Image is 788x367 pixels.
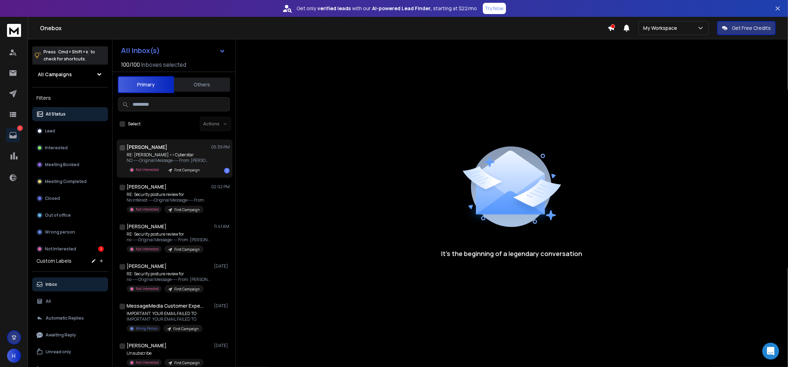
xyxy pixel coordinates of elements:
[46,299,51,304] p: All
[57,48,89,56] span: Cmd + Shift + k
[297,5,477,12] p: Get only with our starting at $22/mo
[32,158,108,172] button: Meeting Booked
[36,257,72,264] h3: Custom Labels
[98,246,104,252] div: 1
[7,349,21,363] button: H
[174,360,200,366] p: First Campaign
[45,196,60,201] p: Closed
[643,25,680,32] p: My Workspace
[732,25,771,32] p: Get Free Credits
[45,179,87,184] p: Meeting Completed
[38,71,72,78] h1: All Campaigns
[318,5,351,12] strong: verified leads
[45,246,76,252] p: Not Interested
[127,192,205,197] p: RE: Security posture review for
[372,5,432,12] strong: AI-powered Lead Finder,
[32,345,108,359] button: Unread only
[46,111,66,117] p: All Status
[32,124,108,138] button: Lead
[32,328,108,342] button: Awaiting Reply
[32,225,108,239] button: Wrong person
[32,277,108,291] button: Inbox
[141,60,186,69] h3: Inboxes selected
[121,60,140,69] span: 100 / 100
[174,77,230,92] button: Others
[136,247,159,252] p: Not Interested
[127,271,211,277] p: RE: Security posture review for
[214,343,230,348] p: [DATE]
[121,47,160,54] h1: All Inbox(s)
[32,107,108,121] button: All Status
[127,197,205,203] p: No interest -----Original Message----- From:
[127,350,204,356] p: Unsubscribe
[6,128,20,142] a: 1
[32,311,108,325] button: Automatic Replies
[483,3,506,14] button: Try Now
[136,207,159,212] p: Not Interested
[136,286,159,291] p: Not Interested
[32,141,108,155] button: Interested
[32,242,108,256] button: Not Interested1
[211,184,230,190] p: 02:02 PM
[45,128,55,134] p: Lead
[762,343,779,360] div: Open Intercom Messenger
[127,152,211,158] p: RE: [PERSON_NAME] <> Cyberstar
[32,208,108,222] button: Out of office
[127,158,211,163] p: NO -----Original Message----- From: [PERSON_NAME]
[127,316,203,322] p: IMPORTANT: YOUR EMAIL FAILED TO
[127,342,167,349] h1: [PERSON_NAME]
[17,125,23,131] p: 1
[7,24,21,37] img: logo
[45,162,79,168] p: Meeting Booked
[128,121,141,127] label: Select
[174,287,200,292] p: First Campaign
[32,191,108,205] button: Closed
[45,212,71,218] p: Out of office
[214,263,230,269] p: [DATE]
[717,21,776,35] button: Get Free Credits
[45,229,75,235] p: Wrong person
[127,237,211,243] p: no -----Original Message----- From: [PERSON_NAME]
[127,183,167,190] h1: [PERSON_NAME]
[115,44,231,58] button: All Inbox(s)
[174,207,200,212] p: First Campaign
[442,249,582,258] p: It’s the beginning of a legendary conversation
[127,277,211,282] p: no -----Original Message----- From: [PERSON_NAME]
[45,145,68,151] p: Interested
[173,326,198,332] p: First Campaign
[46,349,71,355] p: Unread only
[32,294,108,308] button: All
[46,332,76,338] p: Awaiting Reply
[214,303,230,309] p: [DATE]
[211,144,230,150] p: 05:39 PM
[127,231,211,237] p: RE: Security posture review for
[32,67,108,81] button: All Campaigns
[136,360,159,365] p: Not Interested
[127,223,167,230] h1: [PERSON_NAME]
[46,315,84,321] p: Automatic Replies
[32,93,108,103] h3: Filters
[174,168,200,173] p: First Campaign
[43,48,95,63] p: Press to check for shortcuts.
[127,302,204,309] h1: MessageMedia Customer Experience
[174,247,200,252] p: First Campaign
[40,24,608,32] h1: Onebox
[136,326,158,331] p: Wrong Person
[214,224,230,229] p: 11:41 AM
[46,282,57,287] p: Inbox
[118,76,174,93] button: Primary
[32,175,108,189] button: Meeting Completed
[485,5,504,12] p: Try Now
[127,144,167,151] h1: [PERSON_NAME]
[136,167,159,172] p: Not Interested
[224,168,230,173] div: 1
[127,311,203,316] p: IMPORTANT: YOUR EMAIL FAILED TO
[127,263,167,270] h1: [PERSON_NAME]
